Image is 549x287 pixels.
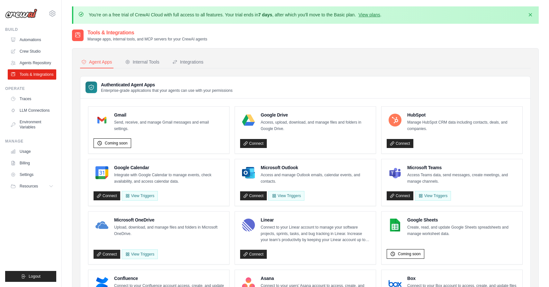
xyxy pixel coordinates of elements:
[240,139,267,148] a: Connect
[261,224,371,243] p: Connect to your Linear account to manage your software projects, sprints, tasks, and bug tracking...
[20,184,38,189] span: Resources
[8,117,56,132] a: Environment Variables
[240,191,267,200] a: Connect
[8,94,56,104] a: Traces
[8,181,56,191] button: Resources
[358,12,380,17] a: View plans
[415,191,451,201] : View Triggers
[398,251,421,257] span: Coming soon
[114,119,224,132] p: Send, receive, and manage Gmail messages and email settings.
[114,164,224,171] h4: Google Calendar
[114,112,224,118] h4: Gmail
[81,59,112,65] div: Agent Apps
[122,191,158,201] button: View Triggers
[94,250,120,259] a: Connect
[261,172,371,185] p: Access and manage Outlook emails, calendar events, and contacts.
[389,219,401,231] img: Google Sheets Logo
[240,250,267,259] a: Connect
[407,119,517,132] p: Manage HubSpot CRM data including contacts, deals, and companies.
[8,158,56,168] a: Billing
[261,275,371,282] h4: Asana
[95,219,108,231] img: Microsoft OneDrive Logo
[8,105,56,116] a: LLM Connections
[114,217,224,223] h4: Microsoft OneDrive
[261,119,371,132] p: Access, upload, download, and manage files and folders in Google Drive.
[8,46,56,57] a: Crew Studio
[172,59,203,65] div: Integrations
[171,56,205,68] button: Integrations
[8,170,56,180] a: Settings
[242,219,255,231] img: Linear Logo
[124,56,161,68] button: Internal Tools
[8,69,56,80] a: Tools & Integrations
[261,164,371,171] h4: Microsoft Outlook
[407,217,517,223] h4: Google Sheets
[95,114,108,126] img: Gmail Logo
[105,141,128,146] span: Coming soon
[114,224,224,237] p: Upload, download, and manage files and folders in Microsoft OneDrive.
[125,59,159,65] div: Internal Tools
[5,27,56,32] div: Build
[29,274,40,279] span: Logout
[389,114,401,126] img: HubSpot Logo
[387,191,413,200] a: Connect
[407,224,517,237] p: Create, read, and update Google Sheets spreadsheets and manage worksheet data.
[89,12,382,18] p: You're on a free trial of CrewAI Cloud with full access to all features. Your trial ends in , aft...
[268,191,304,201] : View Triggers
[8,58,56,68] a: Agents Repository
[242,166,255,179] img: Microsoft Outlook Logo
[95,166,108,179] img: Google Calendar Logo
[387,139,413,148] a: Connect
[242,114,255,126] img: Google Drive Logo
[114,172,224,185] p: Integrate with Google Calendar to manage events, check availability, and access calendar data.
[94,191,120,200] a: Connect
[101,82,233,88] h3: Authenticated Agent Apps
[261,112,371,118] h4: Google Drive
[258,12,272,17] strong: 7 days
[407,164,517,171] h4: Microsoft Teams
[87,37,207,42] p: Manage apps, internal tools, and MCP servers for your CrewAI agents
[8,146,56,157] a: Usage
[5,9,37,18] img: Logo
[261,217,371,223] h4: Linear
[80,56,113,68] button: Agent Apps
[407,172,517,185] p: Access Teams data, send messages, create meetings, and manage channels.
[87,29,207,37] h2: Tools & Integrations
[407,275,517,282] h4: Box
[5,139,56,144] div: Manage
[8,35,56,45] a: Automations
[407,112,517,118] h4: HubSpot
[5,271,56,282] button: Logout
[122,249,158,259] : View Triggers
[5,86,56,91] div: Operate
[101,88,233,93] p: Enterprise-grade applications that your agents can use with your permissions
[114,275,224,282] h4: Confluence
[389,166,401,179] img: Microsoft Teams Logo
